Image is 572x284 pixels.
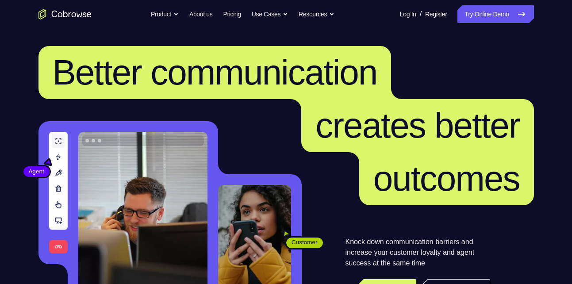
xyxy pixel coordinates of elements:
[151,5,179,23] button: Product
[53,53,377,92] span: Better communication
[189,5,212,23] a: About us
[38,9,92,19] a: Go to the home page
[223,5,241,23] a: Pricing
[299,5,334,23] button: Resources
[315,106,519,145] span: creates better
[252,5,288,23] button: Use Cases
[400,5,416,23] a: Log In
[425,5,447,23] a: Register
[373,159,520,198] span: outcomes
[420,9,422,19] span: /
[457,5,534,23] a: Try Online Demo
[346,237,490,269] p: Knock down communication barriers and increase your customer loyalty and agent success at the sam...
